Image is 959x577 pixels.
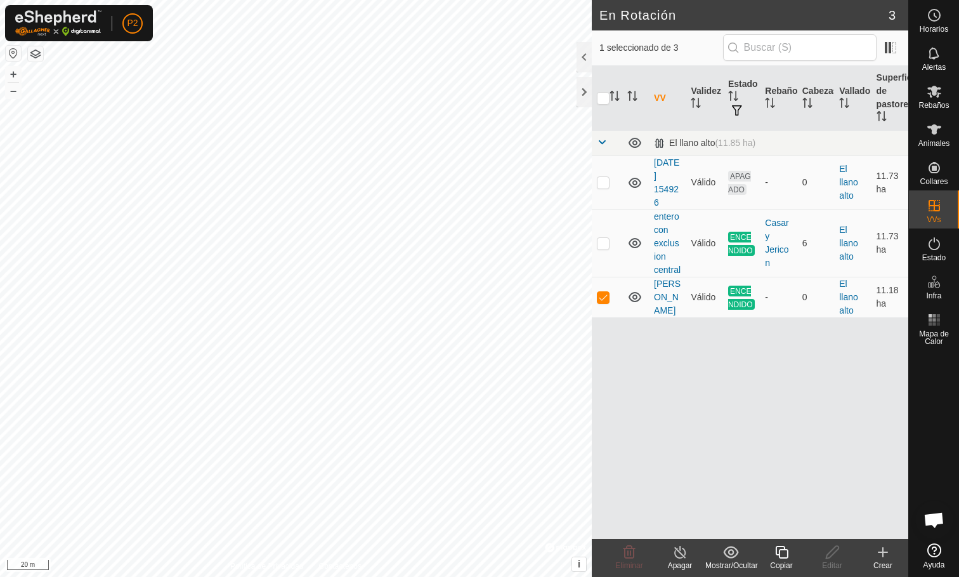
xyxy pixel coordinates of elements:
[610,93,620,103] p-sorticon: Activar para ordenar
[728,286,755,310] span: ENCENDIDO
[802,100,812,110] p-sorticon: Activar para ordenar
[649,66,686,131] th: VV
[230,560,303,572] a: Política de Privacidad
[839,279,858,315] a: El llano alto
[927,216,941,223] span: VVs
[797,209,834,277] td: 6
[715,138,755,148] span: (11.85 ha)
[28,46,43,62] button: Capas del Mapa
[765,216,792,270] div: Casar y Jericon
[756,560,807,571] div: Copiar
[599,8,889,23] h2: En Rotación
[834,66,871,131] th: Vallado
[858,560,908,571] div: Crear
[909,538,959,574] a: Ayuda
[839,100,849,110] p-sorticon: Activar para ordenar
[760,66,797,131] th: Rebaño
[871,209,908,277] td: 11.73 ha
[889,6,896,25] span: 3
[807,560,858,571] div: Editar
[912,330,956,345] span: Mapa de Calor
[728,93,738,103] p-sorticon: Activar para ordenar
[599,41,723,55] span: 1 seleccionado de 3
[654,279,681,315] a: [PERSON_NAME]
[686,209,722,277] td: Válido
[686,66,722,131] th: Validez
[728,232,755,256] span: ENCENDIDO
[920,178,948,185] span: Collares
[871,156,908,209] td: 11.73 ha
[654,157,679,208] a: [DATE] 154926
[923,561,945,569] span: Ayuda
[877,113,887,123] p-sorticon: Activar para ordenar
[578,559,580,569] span: i
[6,83,21,98] button: –
[920,25,948,33] span: Horarios
[765,176,792,189] div: -
[6,67,21,82] button: +
[691,100,701,110] p-sorticon: Activar para ordenar
[686,156,722,209] td: Válido
[765,291,792,304] div: -
[926,292,941,300] span: Infra
[797,66,834,131] th: Cabezas
[918,140,949,147] span: Animales
[797,277,834,317] td: 0
[705,560,756,571] div: Mostrar/Ocultar
[15,10,101,36] img: Logo Gallagher
[615,561,643,570] span: Eliminar
[871,277,908,317] td: 11.18 ha
[839,225,858,262] a: El llano alto
[915,501,953,539] div: Chat abierto
[922,63,946,71] span: Alertas
[6,46,21,61] button: Restablecer Mapa
[922,254,946,262] span: Estado
[654,211,681,275] a: entero con exclusion central
[655,560,705,571] div: Apagar
[723,66,760,131] th: Estado
[871,66,908,131] th: Superficie de pastoreo
[627,93,637,103] p-sorticon: Activar para ordenar
[723,34,877,61] input: Buscar (S)
[654,138,755,149] div: El llano alto
[918,102,949,109] span: Rebaños
[686,277,722,317] td: Válido
[728,171,751,195] span: APAGADO
[572,557,586,571] button: i
[127,17,138,30] span: P2
[319,560,362,572] a: Contáctenos
[765,100,775,110] p-sorticon: Activar para ordenar
[797,156,834,209] td: 0
[839,164,858,201] a: El llano alto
